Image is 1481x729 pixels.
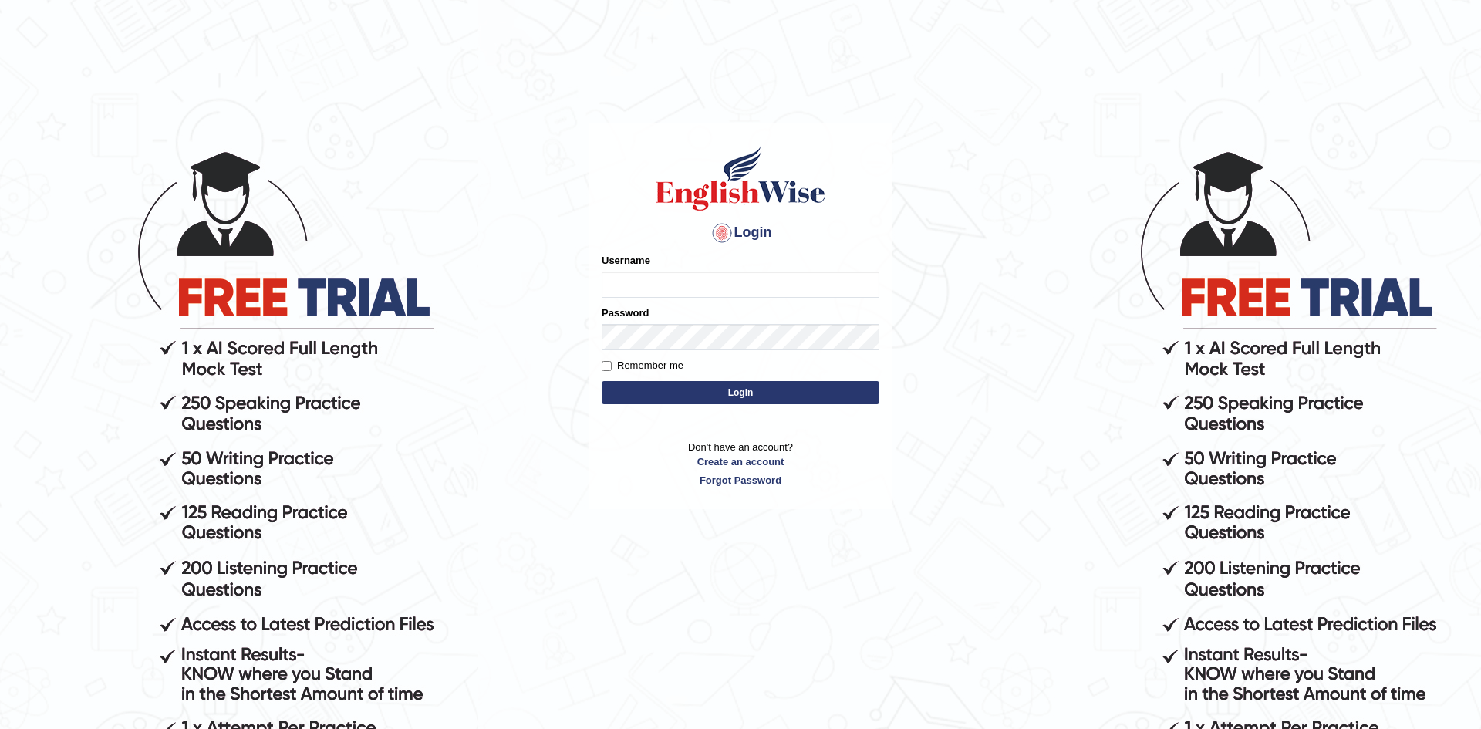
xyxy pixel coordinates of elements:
[602,454,879,469] a: Create an account
[602,473,879,488] a: Forgot Password
[602,440,879,488] p: Don't have an account?
[602,381,879,404] button: Login
[602,358,683,373] label: Remember me
[602,361,612,371] input: Remember me
[602,253,650,268] label: Username
[653,143,828,213] img: Logo of English Wise sign in for intelligent practice with AI
[602,305,649,320] label: Password
[602,221,879,245] h4: Login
